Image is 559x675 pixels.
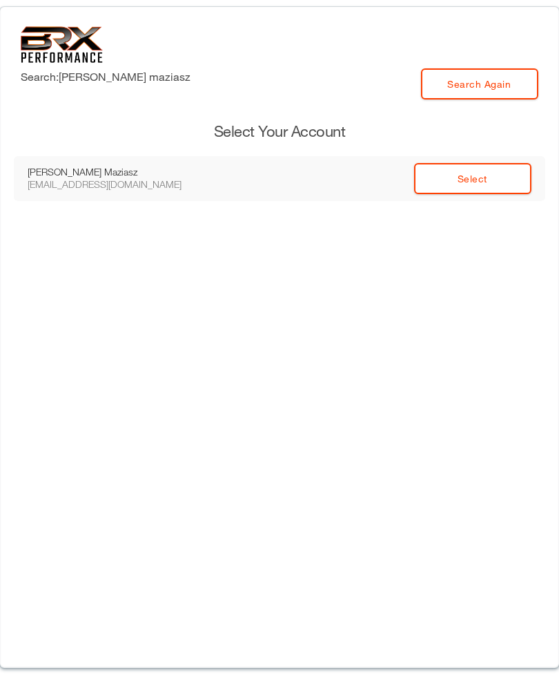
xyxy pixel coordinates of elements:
[421,68,538,99] a: Search Again
[28,178,214,191] div: [EMAIL_ADDRESS][DOMAIN_NAME]
[14,121,545,142] h3: Select Your Account
[414,163,531,194] a: Select
[21,26,103,63] img: 6f7da32581c89ca25d665dc3aae533e4f14fe3ef_original.svg
[21,68,190,85] label: Search: [PERSON_NAME] maziasz
[28,166,214,178] div: [PERSON_NAME] Maziasz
